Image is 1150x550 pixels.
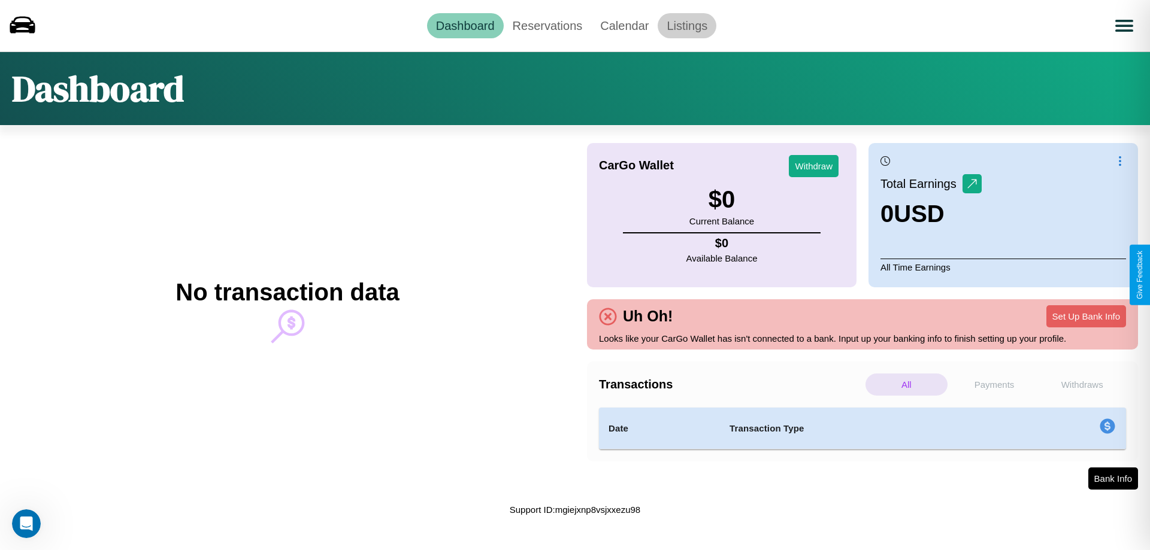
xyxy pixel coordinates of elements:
p: Support ID: mgiejxnp8vsjxxezu98 [510,502,640,518]
h4: CarGo Wallet [599,159,674,172]
p: Available Balance [686,250,758,266]
p: Withdraws [1041,373,1123,396]
h4: $ 0 [686,236,758,250]
table: simple table [599,408,1126,449]
a: Listings [658,13,716,38]
h3: 0 USD [880,200,982,227]
h4: Transaction Type [730,421,1001,436]
h1: Dashboard [12,64,184,113]
div: Give Feedback [1136,251,1144,299]
p: Looks like your CarGo Wallet has isn't connected to a bank. Input up your banking info to finish ... [599,330,1126,347]
p: All Time Earnings [880,259,1126,275]
h3: $ 0 [689,186,754,213]
h4: Transactions [599,378,862,391]
h4: Date [609,421,710,436]
p: Payments [954,373,1036,396]
a: Calendar [591,13,658,38]
iframe: Intercom live chat [12,509,41,538]
button: Open menu [1107,9,1141,42]
p: Current Balance [689,213,754,229]
button: Bank Info [1088,467,1138,490]
a: Dashboard [427,13,504,38]
p: Total Earnings [880,173,963,195]
button: Set Up Bank Info [1046,305,1126,327]
h4: Uh Oh! [617,308,679,325]
p: All [865,373,948,396]
h2: No transaction data [175,279,399,306]
a: Reservations [504,13,592,38]
button: Withdraw [789,155,839,177]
